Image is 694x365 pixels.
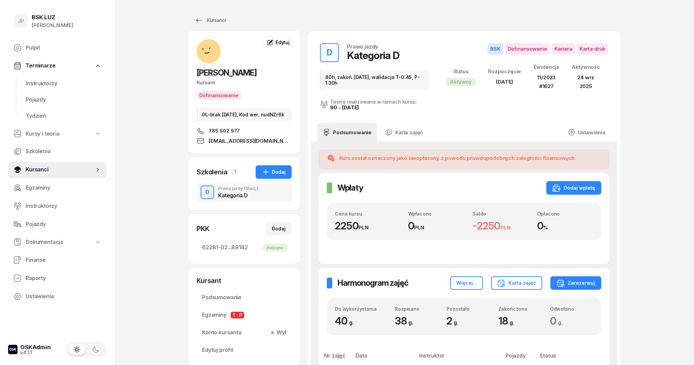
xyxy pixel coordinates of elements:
[197,127,292,135] a: 785 502 977
[197,137,292,145] a: [EMAIL_ADDRESS][DOMAIN_NAME]
[256,165,292,179] button: Dodaj
[197,224,209,233] div: PKK
[505,43,550,55] span: Dofinansowanie
[26,130,60,138] span: Kursy i teoria
[8,40,107,56] a: Pulpit
[498,315,518,327] span: 18
[450,276,483,290] button: Więcej...
[197,183,292,202] button: DPrawo jazdy(Stacj.)Kategoria D
[558,319,562,326] small: g.
[231,312,237,318] span: T
[550,276,601,290] button: Zarezerwuj
[26,274,101,283] span: Raporty
[497,279,536,287] div: Karta zajęć
[202,293,286,302] span: Podsumowanie
[496,79,513,85] span: [DATE]
[266,222,292,235] button: Dodaj
[546,181,601,195] button: Dodaj wpłatę
[8,198,107,214] a: Instruktorzy
[197,325,292,341] a: Konto kursantaWył
[552,43,575,55] span: Kariera
[543,224,548,231] small: %
[488,43,503,55] span: BSK
[26,79,101,88] span: Instruktorzy
[263,244,288,252] div: Pobrano
[202,311,286,319] span: Egzaminy
[552,184,595,192] div: Dodaj wpłatę
[26,112,101,120] span: Tydzień
[8,270,107,286] a: Raporty
[395,306,438,312] div: Rozpisano
[456,279,477,287] div: Więcej...
[18,18,25,24] span: JP
[20,92,107,108] a: Pojazdy
[26,202,101,210] span: Instruktorzy
[8,162,107,178] a: Kursanci
[202,243,286,252] span: 62281-02...89142
[26,147,101,156] span: Szkolenia
[339,154,575,162] div: Kurs został oznaczony jako nieopłacony z powodu prawdopodobnych zaległości finansowych
[197,167,228,177] div: Szkolenia
[446,306,490,312] div: Pozostało
[197,78,292,87] div: Kursant
[550,306,593,312] div: Odwołano
[330,99,417,104] div: Teoria realizowana w ramach kursu:
[533,63,559,72] div: Ewidencja
[472,220,529,232] div: -2250
[491,276,542,290] button: Karta zajęć
[8,180,107,196] a: Egzaminy
[26,184,101,192] span: Egzaminy
[8,288,107,305] a: Ustawienia
[408,319,413,326] small: g.
[510,319,514,326] small: g.
[197,289,292,306] a: Podsumowanie
[320,70,430,90] div: 40h, zakoń. [DATE], walidacja T-0:45, P-1:30h
[8,143,107,160] a: Szkolenia
[26,256,101,264] span: Finanse
[20,76,107,92] a: Instruktorzy
[197,276,292,285] div: Kursant
[446,315,462,327] span: 2
[349,319,354,326] small: g.
[197,91,241,100] button: Dofinansowanie
[202,328,286,337] span: Konto kursanta
[537,74,555,89] span: 11/2023 #1627
[8,58,107,74] a: Terminarze
[335,306,386,312] div: Do wykorzystania
[380,123,428,142] a: Karta zajęć
[8,345,18,354] img: logo-xs-dark@2x.png
[500,224,511,231] small: PLN
[237,312,244,318] span: P
[347,49,399,61] div: Kategoria D
[32,21,73,30] div: [PERSON_NAME]
[201,186,214,199] button: D
[197,307,292,323] a: EgzaminyTP
[550,315,566,327] span: 0
[197,108,292,121] div: OL-brak [DATE], Kod wer. nudNZr6k
[197,68,257,78] span: [PERSON_NAME]
[218,193,258,198] div: Kategoria D
[197,342,292,358] a: Edytuj profil
[26,44,101,52] span: Pulpit
[320,43,339,62] button: D
[572,63,600,72] div: Aktywność
[488,67,521,76] div: Rozpoczęcie
[8,126,107,142] a: Kursy i teoria
[272,225,286,233] div: Dodaj
[218,187,258,191] div: Prawo jazdy
[330,104,359,111] a: 90 - [DATE]
[472,211,529,217] div: Saldo
[8,216,107,232] a: Pojazdy
[335,315,357,327] span: 40
[537,211,594,217] div: Opłacono
[209,127,240,135] span: 785 502 977
[338,182,363,193] h2: Wpłaty
[562,123,611,142] a: Ustawienia
[26,165,94,174] span: Kursanci
[197,240,292,256] a: 62281-02...89142Pobrano
[408,220,464,232] div: 0
[537,220,594,232] div: 0
[189,13,232,27] a: Kursanci
[26,220,101,229] span: Pojazdy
